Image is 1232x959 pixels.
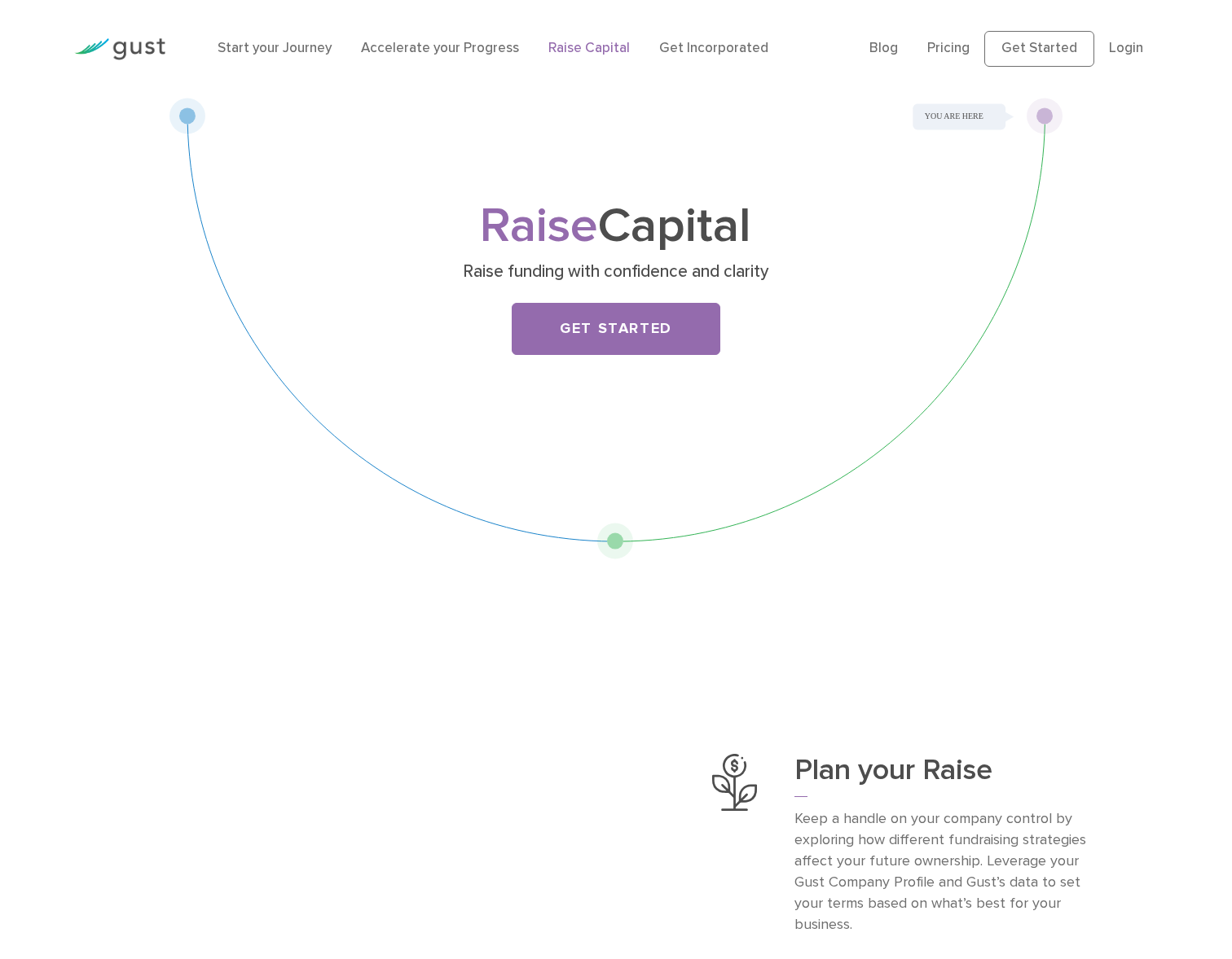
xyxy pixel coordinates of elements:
[794,808,1109,935] p: Keep a handle on your company control by exploring how different fundraising strategies affect yo...
[659,40,768,56] a: Get Incorporated
[512,303,720,355] a: Get Started
[794,754,1109,797] h3: Plan your Raise
[1109,40,1143,56] a: Login
[984,31,1094,67] a: Get Started
[294,204,938,249] h1: Capital
[300,261,931,283] p: Raise funding with confidence and clarity
[869,40,898,56] a: Blog
[74,38,165,60] img: Gust Logo
[548,40,630,56] a: Raise Capital
[712,754,757,811] img: Plan Your Raise
[361,40,519,56] a: Accelerate your Progress
[480,197,598,255] span: Raise
[927,40,970,56] a: Pricing
[218,40,332,56] a: Start your Journey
